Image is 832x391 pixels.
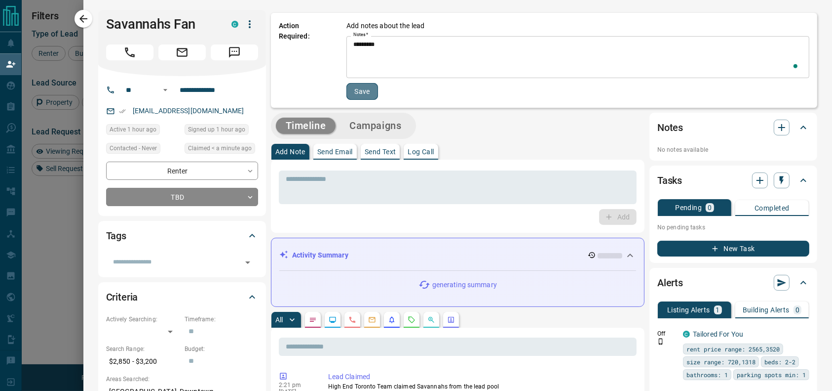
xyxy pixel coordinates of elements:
[657,338,664,345] svg: Push Notification Only
[365,148,396,155] p: Send Text
[119,108,126,115] svg: Email Verified
[657,145,809,154] p: No notes available
[368,316,376,324] svg: Emails
[348,316,356,324] svg: Calls
[106,162,258,180] div: Renter
[106,16,217,32] h1: Savannahs Fan
[106,224,258,248] div: Tags
[231,21,238,28] div: condos.ca
[158,44,206,60] span: Email
[317,148,353,155] p: Send Email
[657,116,809,139] div: Notes
[328,382,633,391] p: High End Toronto Team claimed Savannahs from the lead pool
[188,125,245,134] span: Signed up 1 hour ago
[432,280,497,290] p: generating summary
[275,316,283,323] p: All
[657,120,683,135] h2: Notes
[693,330,743,338] a: Tailored For You
[388,316,396,324] svg: Listing Alerts
[657,275,683,291] h2: Alerts
[657,220,809,235] p: No pending tasks
[106,228,126,244] h2: Tags
[188,143,252,153] span: Claimed < a minute ago
[106,289,138,305] h2: Criteria
[708,204,712,211] p: 0
[447,316,455,324] svg: Agent Actions
[106,353,180,370] p: $2,850 - $3,200
[346,21,424,31] p: Add notes about the lead
[657,241,809,257] button: New Task
[408,316,416,324] svg: Requests
[276,118,336,134] button: Timeline
[683,331,690,338] div: condos.ca
[185,124,258,138] div: Mon Aug 18 2025
[106,375,258,384] p: Areas Searched:
[755,205,790,212] p: Completed
[427,316,435,324] svg: Opportunities
[743,306,790,313] p: Building Alerts
[275,148,305,155] p: Add Note
[667,306,710,313] p: Listing Alerts
[106,345,180,353] p: Search Range:
[764,357,795,367] span: beds: 2-2
[106,285,258,309] div: Criteria
[716,306,720,313] p: 1
[185,315,258,324] p: Timeframe:
[686,357,756,367] span: size range: 720,1318
[110,125,156,134] span: Active 1 hour ago
[340,118,411,134] button: Campaigns
[657,329,677,338] p: Off
[328,372,633,382] p: Lead Claimed
[292,250,348,261] p: Activity Summary
[737,370,806,380] span: parking spots min: 1
[106,44,153,60] span: Call
[279,246,636,264] div: Activity Summary
[353,32,368,38] label: Notes
[657,173,682,188] h2: Tasks
[675,204,702,211] p: Pending
[106,188,258,206] div: TBD
[346,83,378,100] button: Save
[795,306,799,313] p: 0
[185,345,258,353] p: Budget:
[185,143,258,157] div: Mon Aug 18 2025
[106,315,180,324] p: Actively Searching:
[159,84,171,96] button: Open
[133,107,244,115] a: [EMAIL_ADDRESS][DOMAIN_NAME]
[686,370,728,380] span: bathrooms: 1
[408,148,434,155] p: Log Call
[106,124,180,138] div: Mon Aug 18 2025
[211,44,258,60] span: Message
[279,21,332,100] p: Action Required:
[657,169,809,192] div: Tasks
[353,41,802,74] textarea: To enrich screen reader interactions, please activate Accessibility in Grammarly extension settings
[329,316,337,324] svg: Lead Browsing Activity
[110,143,157,153] span: Contacted - Never
[279,382,313,389] p: 2:21 pm
[686,344,780,354] span: rent price range: 2565,3520
[657,271,809,295] div: Alerts
[309,316,317,324] svg: Notes
[241,256,255,269] button: Open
